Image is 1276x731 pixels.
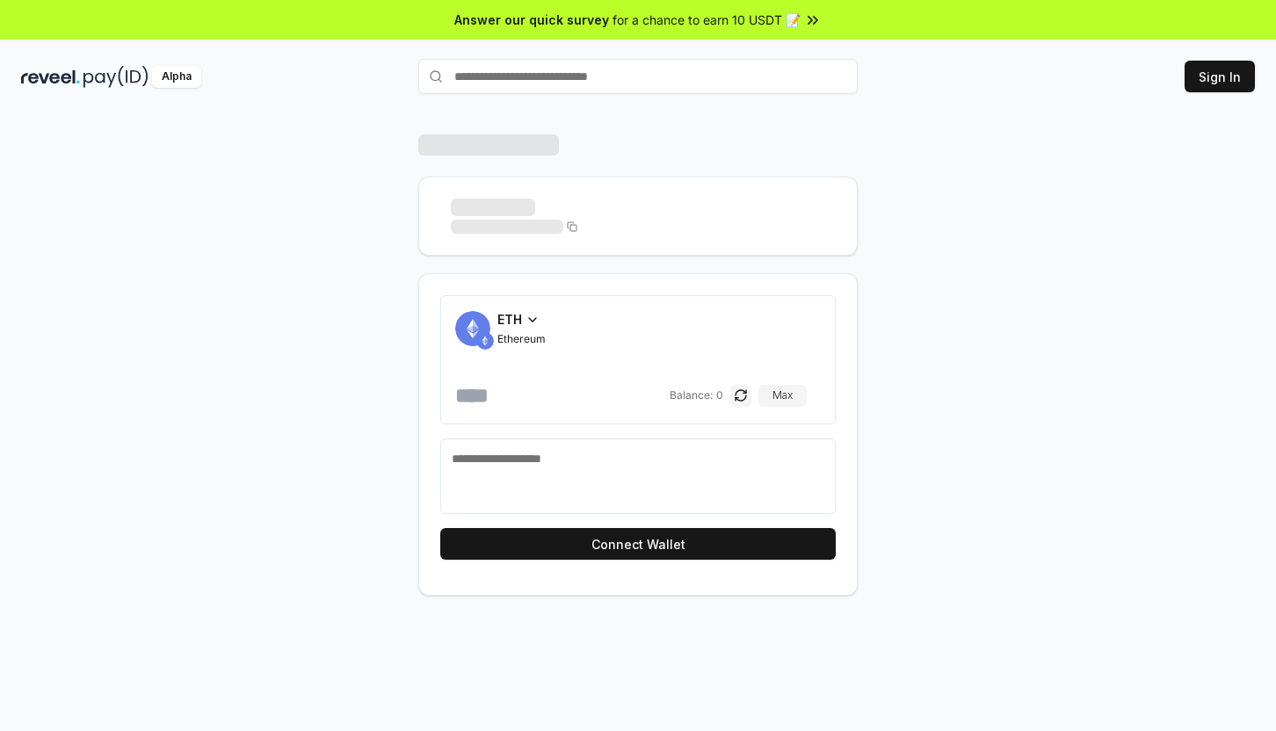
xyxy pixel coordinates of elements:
[716,388,723,402] span: 0
[1185,61,1255,92] button: Sign In
[670,388,713,402] span: Balance:
[21,66,80,88] img: reveel_dark
[497,310,522,329] span: ETH
[83,66,149,88] img: pay_id
[454,11,609,29] span: Answer our quick survey
[497,332,546,346] span: Ethereum
[476,332,494,350] img: ETH.svg
[758,385,807,406] button: Max
[613,11,801,29] span: for a chance to earn 10 USDT 📝
[440,528,836,560] button: Connect Wallet
[152,66,201,88] div: Alpha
